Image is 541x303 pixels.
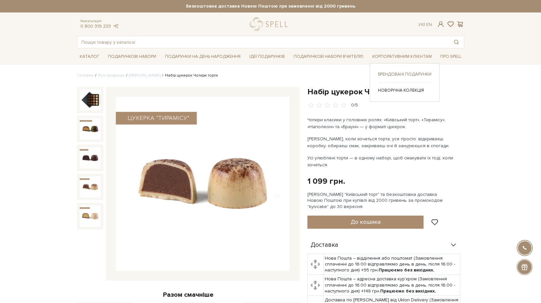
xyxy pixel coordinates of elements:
li: Набір цукерок Чотири торти [160,73,218,79]
a: 0 800 319 233 [80,23,111,29]
img: Набір цукерок Чотири торти [116,97,290,271]
span: Консультація: [80,19,119,23]
a: Подарункові набори Вчителю [291,51,366,62]
img: Набір цукерок Чотири торти [80,89,101,110]
img: Набір цукерок Чотири торти [80,118,101,139]
a: [PERSON_NAME] [129,73,160,78]
div: 0/5 [351,102,358,108]
td: Нова Пошта – адресна доставка кур'єром (Замовлення сплаченні до 16:00 відправляємо день в день, п... [323,275,460,296]
a: Подарунки на День народження [162,52,243,62]
span: До кошика [351,218,381,225]
div: 1 099 грн. [307,176,345,186]
h1: Набір цукерок Чотири торти [307,87,464,97]
a: Ідеї подарунків [247,52,287,62]
span: Доставка [311,242,338,248]
a: telegram [113,23,119,29]
a: Корпоративним клієнтам [370,52,434,62]
div: Разом смачніше [77,291,300,299]
input: Пошук товару у каталозі [77,36,449,48]
span: | [424,22,425,27]
button: До кошика [307,216,424,229]
p: Усі улюблені торти — в одному наборі, щоб смакувати їх тоді, коли хочеться. [307,154,461,168]
a: Брендовані подарунки [378,71,431,77]
div: Каталог [370,63,440,102]
a: Новорічна колекція [378,87,431,93]
img: Набір цукерок Чотири торти [80,205,101,226]
a: Каталог [77,52,102,62]
div: [PERSON_NAME] "Київський торт" та безкоштовна доставка Новою Поштою при купівлі від 2000 гривень ... [307,192,464,210]
a: Вся продукція [98,73,124,78]
b: Працюємо без вихідних. [379,267,434,273]
img: Набір цукерок Чотири торти [80,176,101,198]
td: Нова Пошта – відділення або поштомат (Замовлення сплаченні до 16:00 відправляємо день в день, піс... [323,254,460,275]
a: logo [250,17,291,31]
a: Про Spell [438,52,464,62]
a: En [426,22,432,27]
a: Подарункові набори [105,52,159,62]
b: Працюємо без вихідних. [380,288,436,294]
p: Чотири класики у головних ролях: «Київський торт», «Тирамісу», «Наполеон» та «Брауні» — у форматі... [307,116,461,130]
strong: Безкоштовна доставка Новою Поштою при замовленні від 2000 гривень [77,3,464,9]
button: Пошук товару у каталозі [449,36,464,48]
div: Ук [418,22,432,28]
img: Набір цукерок Чотири торти [80,147,101,168]
a: Головна [77,73,94,78]
p: [PERSON_NAME], коли хочеться торта, усе просто: відкриваєш коробку, обираєш смак, закриваєш очі й... [307,135,461,149]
